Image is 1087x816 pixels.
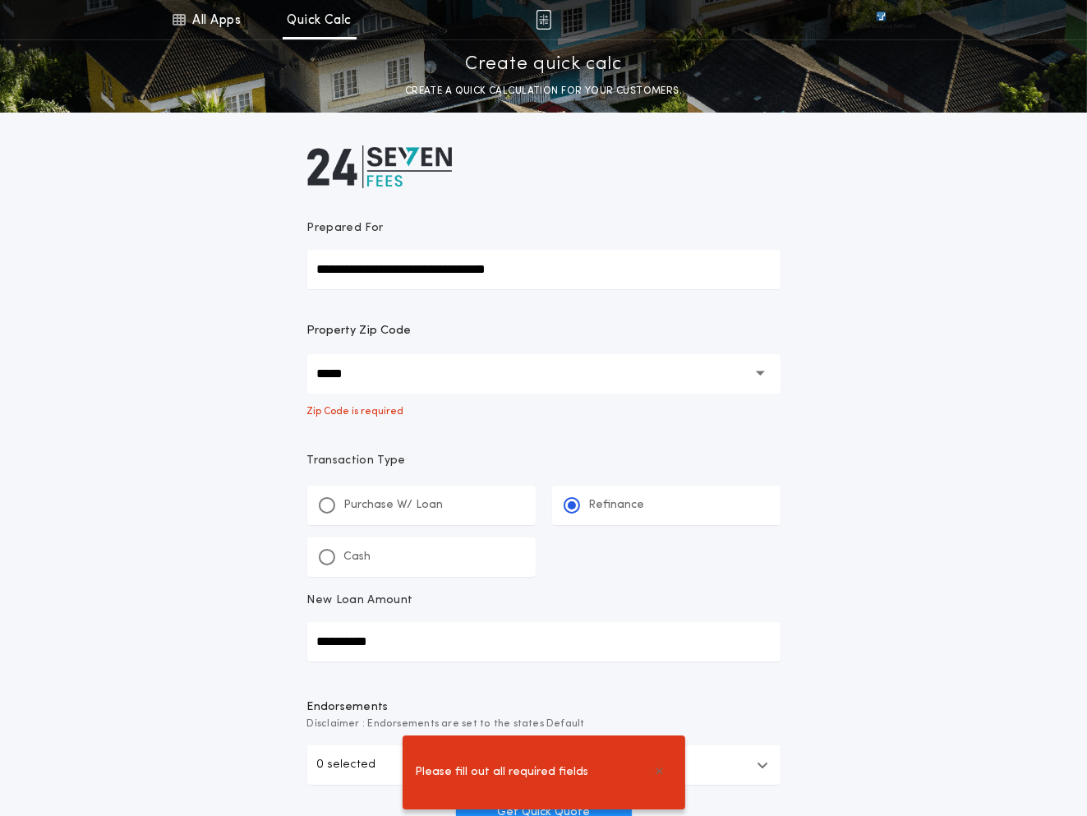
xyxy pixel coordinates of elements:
span: Zip Code is required [307,407,781,417]
p: Refinance [589,497,645,514]
img: img [536,10,551,30]
p: Cash [344,549,371,565]
span: Disclaimer : Endorsements are set to the states Default [307,716,781,732]
p: Prepared For [307,220,384,237]
p: Create quick calc [465,52,622,78]
p: New Loan Amount [307,592,413,609]
img: logo [307,145,452,188]
p: Transaction Type [307,453,781,469]
p: Purchase W/ Loan [344,497,444,514]
input: Prepared For [307,250,781,289]
label: Property Zip Code [307,321,412,341]
input: New Loan Amount [307,622,781,662]
p: CREATE A QUICK CALCULATION FOR YOUR CUSTOMERS. [405,83,682,99]
img: vs-icon [846,12,915,28]
span: Endorsements [307,699,781,716]
span: Please fill out all required fields [416,763,589,781]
